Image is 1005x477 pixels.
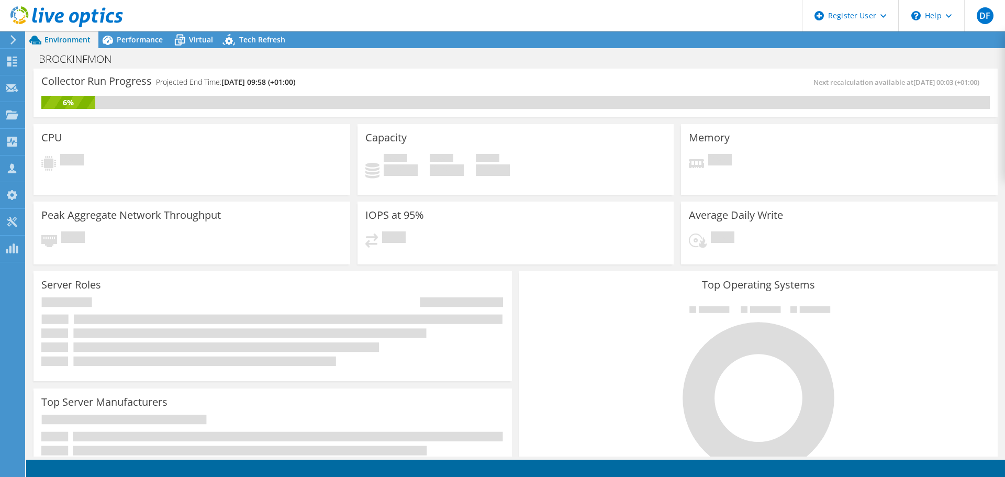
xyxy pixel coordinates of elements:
[34,53,128,65] h1: BROCKINFMON
[41,97,95,108] div: 6%
[689,132,730,143] h3: Memory
[689,209,783,221] h3: Average Daily Write
[239,35,285,45] span: Tech Refresh
[382,231,406,246] span: Pending
[384,154,407,164] span: Used
[221,77,295,87] span: [DATE] 09:58 (+01:00)
[60,154,84,168] span: Pending
[913,77,979,87] span: [DATE] 00:03 (+01:00)
[813,77,985,87] span: Next recalculation available at
[476,164,510,176] h4: 0 GiB
[430,164,464,176] h4: 0 GiB
[156,76,295,88] h4: Projected End Time:
[41,209,221,221] h3: Peak Aggregate Network Throughput
[365,132,407,143] h3: Capacity
[44,35,91,45] span: Environment
[384,164,418,176] h4: 0 GiB
[708,154,732,168] span: Pending
[476,154,499,164] span: Total
[711,231,734,246] span: Pending
[977,7,993,24] span: DF
[430,154,453,164] span: Free
[117,35,163,45] span: Performance
[527,279,990,291] h3: Top Operating Systems
[41,396,167,408] h3: Top Server Manufacturers
[41,132,62,143] h3: CPU
[189,35,213,45] span: Virtual
[61,231,85,246] span: Pending
[911,11,921,20] svg: \n
[41,279,101,291] h3: Server Roles
[365,209,424,221] h3: IOPS at 95%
